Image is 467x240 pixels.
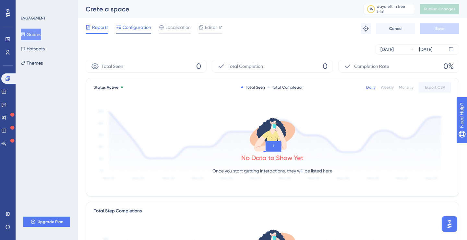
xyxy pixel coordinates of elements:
[323,61,328,71] span: 0
[94,207,142,215] div: Total Step Completions
[420,23,459,34] button: Save
[377,4,413,14] div: days left in free trial
[435,26,444,31] span: Save
[443,61,454,71] span: 0%
[420,4,459,14] button: Publish Changes
[228,62,263,70] span: Total Completion
[380,45,394,53] div: [DATE]
[165,23,191,31] span: Localization
[23,217,70,227] button: Upgrade Plan
[212,167,332,175] p: Once you start getting interactions, they will be listed here
[123,23,151,31] span: Configuration
[376,23,415,34] button: Cancel
[440,214,459,234] iframe: UserGuiding AI Assistant Launcher
[21,57,43,69] button: Themes
[38,219,63,224] span: Upgrade Plan
[389,26,402,31] span: Cancel
[369,6,373,12] div: 14
[21,29,41,40] button: Guides
[419,82,451,93] button: Export CSV
[241,85,265,90] div: Total Seen
[419,45,432,53] div: [DATE]
[107,85,118,90] span: Active
[205,23,217,31] span: Editor
[102,62,123,70] span: Total Seen
[86,5,347,14] div: Crete a space
[92,23,108,31] span: Reports
[15,2,41,9] span: Need Help?
[399,85,413,90] div: Monthly
[354,62,389,70] span: Completion Rate
[94,85,118,90] span: Status:
[424,6,455,12] span: Publish Changes
[196,61,201,71] span: 0
[241,153,304,162] div: No Data to Show Yet
[381,85,394,90] div: Weekly
[21,43,45,55] button: Hotspots
[21,16,45,21] div: ENGAGEMENT
[268,85,304,90] div: Total Completion
[425,85,445,90] span: Export CSV
[366,85,376,90] div: Daily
